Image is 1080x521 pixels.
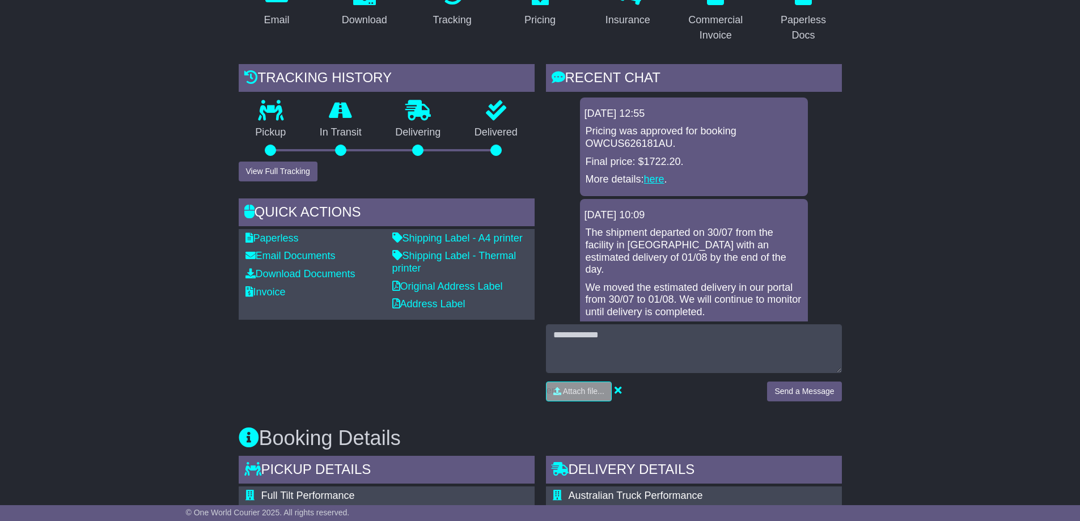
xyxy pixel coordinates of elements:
a: Address Label [392,298,465,310]
p: We moved the estimated delivery in our portal from 30/07 to 01/08. We will continue to monitor un... [586,282,802,319]
h3: Booking Details [239,427,842,450]
p: Pickup [239,126,303,139]
p: More details: . [586,173,802,186]
div: Insurance [605,12,650,28]
div: Paperless Docs [773,12,835,43]
a: Shipping Label - A4 printer [392,232,523,244]
span: Full Tilt Performance [261,490,355,501]
a: Original Address Label [392,281,503,292]
p: The shipment departed on 30/07 from the facility in [GEOGRAPHIC_DATA] with an estimated delivery ... [586,227,802,276]
a: here [644,173,664,185]
p: Final price: $1722.20. [586,156,802,168]
p: Pricing was approved for booking OWCUS626181AU. [586,125,802,150]
div: Commercial Invoice [685,12,747,43]
a: Invoice [245,286,286,298]
div: Tracking [433,12,471,28]
div: Delivery Details [546,456,842,486]
div: Quick Actions [239,198,535,229]
a: Paperless [245,232,299,244]
p: Delivering [379,126,458,139]
div: [DATE] 12:55 [585,108,803,120]
button: Send a Message [767,382,841,401]
a: Shipping Label - Thermal printer [392,250,516,274]
div: RECENT CHAT [546,64,842,95]
span: © One World Courier 2025. All rights reserved. [186,508,350,517]
p: In Transit [303,126,379,139]
div: Tracking history [239,64,535,95]
a: Download Documents [245,268,355,279]
div: Pickup Details [239,456,535,486]
div: Download [342,12,387,28]
span: Australian Truck Performance [569,490,703,501]
p: Delivered [458,126,535,139]
div: Pricing [524,12,556,28]
div: Email [264,12,289,28]
div: [DATE] 10:09 [585,209,803,222]
button: View Full Tracking [239,162,317,181]
a: Email Documents [245,250,336,261]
